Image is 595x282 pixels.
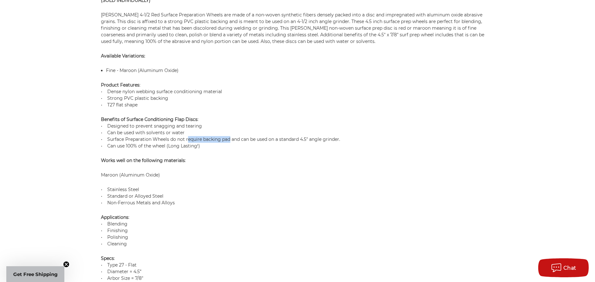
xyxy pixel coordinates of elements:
[101,12,494,45] p: [PERSON_NAME] 4-1/2 Red Surface Preparation Wheels are made of a non-woven synthetic fibers dense...
[101,186,494,206] p: • Stainless Steel • Standard or Alloyed Steel • Non-Ferrous Metals and Alloys
[101,214,494,247] p: : • Blending • Finishing • Polishing • Cleaning
[101,255,114,261] strong: Specs
[6,266,64,282] div: Get Free ShippingClose teaser
[106,67,494,74] p: Fine - Maroon (Aluminum Oxide)
[63,261,69,267] button: Close teaser
[101,172,494,178] p: Maroon (Aluminum Oxide)
[13,271,58,277] span: Get Free Shipping
[101,117,197,122] strong: Benefits of Surface Conditioning Flap Discs
[538,258,589,277] button: Chat
[101,158,185,163] strong: Works well on the following materials
[101,116,494,149] p: : • Designed to prevent snagging and tearing • Can be used with solvents or water • Surface Prepa...
[101,214,128,220] strong: Applications
[101,157,494,164] p: :
[563,265,576,271] span: Chat
[101,82,494,108] p: : • Dense nylon webbing surface conditioning material • Strong PVC plastic backing • T27 flat shape
[101,82,139,88] strong: Product Features
[101,53,145,59] strong: Available Variations:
